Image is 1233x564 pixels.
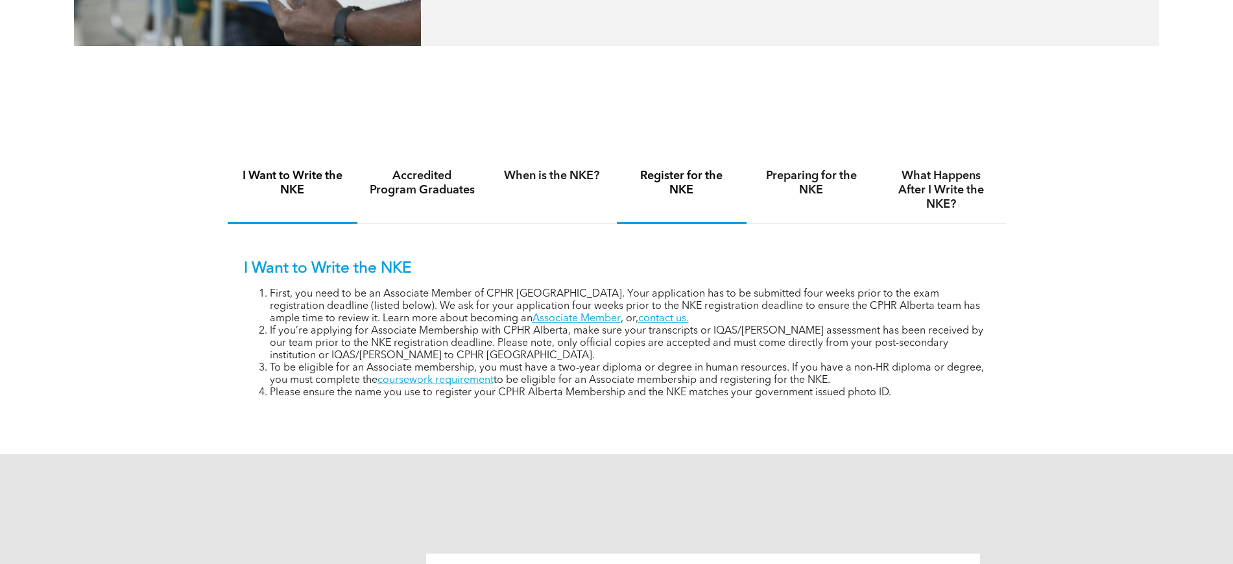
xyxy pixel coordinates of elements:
[270,288,990,325] li: First, you need to be an Associate Member of CPHR [GEOGRAPHIC_DATA]. Your application has to be s...
[377,375,494,386] a: coursework requirement
[888,169,994,212] h4: What Happens After I Write the NKE?
[270,362,990,387] li: To be eligible for an Associate membership, you must have a two-year diploma or degree in human r...
[638,313,689,324] a: contact us.
[244,260,990,278] p: I Want to Write the NKE
[270,325,990,362] li: If you’re applying for Associate Membership with CPHR Alberta, make sure your transcripts or IQAS...
[369,169,475,197] h4: Accredited Program Graduates
[499,169,605,183] h4: When is the NKE?
[758,169,865,197] h4: Preparing for the NKE
[270,387,990,399] li: Please ensure the name you use to register your CPHR Alberta Membership and the NKE matches your ...
[239,169,346,197] h4: I Want to Write the NKE
[628,169,735,197] h4: Register for the NKE
[533,313,621,324] a: Associate Member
